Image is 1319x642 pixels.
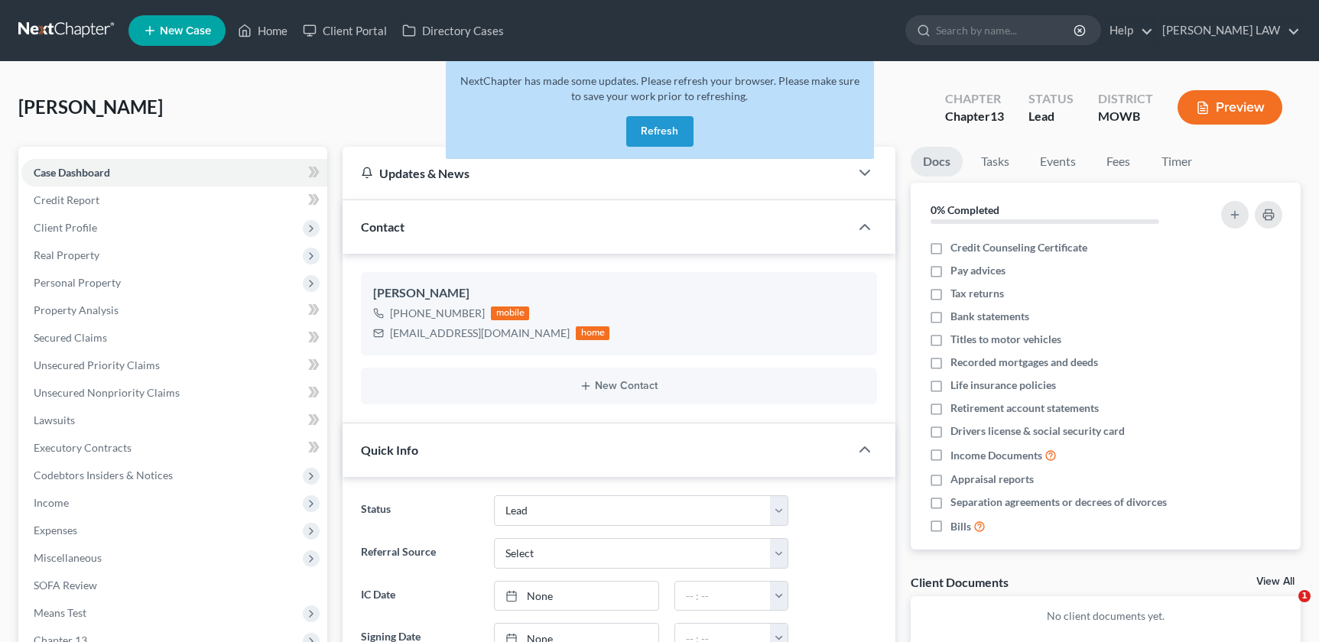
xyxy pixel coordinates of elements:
[34,193,99,206] span: Credit Report
[950,309,1029,324] span: Bank statements
[931,203,999,216] strong: 0% Completed
[950,332,1061,347] span: Titles to motor vehicles
[295,17,395,44] a: Client Portal
[1256,576,1295,587] a: View All
[495,582,658,611] a: None
[21,324,327,352] a: Secured Claims
[1155,17,1300,44] a: [PERSON_NAME] LAW
[34,551,102,564] span: Miscellaneous
[675,582,771,611] input: -- : --
[950,378,1056,393] span: Life insurance policies
[395,17,512,44] a: Directory Cases
[34,248,99,261] span: Real Property
[950,286,1004,301] span: Tax returns
[18,96,163,118] span: [PERSON_NAME]
[923,608,1288,624] p: No client documents yet.
[361,165,830,181] div: Updates & News
[353,538,486,569] label: Referral Source
[950,519,971,534] span: Bills
[626,116,694,147] button: Refresh
[950,355,1098,370] span: Recorded mortgages and deeds
[945,108,1004,125] div: Chapter
[21,434,327,462] a: Executory Contracts
[34,276,121,289] span: Personal Property
[34,606,86,619] span: Means Test
[950,263,1005,278] span: Pay advices
[390,306,485,321] div: [PHONE_NUMBER]
[1028,108,1074,125] div: Lead
[491,306,529,320] div: mobile
[1149,147,1204,177] a: Timer
[160,25,211,37] span: New Case
[576,326,609,340] div: home
[460,74,859,102] span: NextChapter has made some updates. Please refresh your browser. Please make sure to save your wor...
[34,386,180,399] span: Unsecured Nonpriority Claims
[911,147,963,177] a: Docs
[34,579,97,592] span: SOFA Review
[1028,90,1074,108] div: Status
[969,147,1022,177] a: Tasks
[361,219,404,234] span: Contact
[21,186,327,214] a: Credit Report
[353,495,486,526] label: Status
[34,441,132,454] span: Executory Contracts
[936,16,1076,44] input: Search by name...
[34,221,97,234] span: Client Profile
[353,581,486,611] label: IC Date
[1102,17,1153,44] a: Help
[21,379,327,407] a: Unsecured Nonpriority Claims
[21,407,327,434] a: Lawsuits
[34,524,77,537] span: Expenses
[230,17,295,44] a: Home
[911,574,1009,590] div: Client Documents
[34,303,119,316] span: Property Analysis
[1028,147,1088,177] a: Events
[950,448,1042,463] span: Income Documents
[1178,90,1282,125] button: Preview
[1094,147,1143,177] a: Fees
[1298,590,1311,602] span: 1
[34,496,69,509] span: Income
[390,326,570,341] div: [EMAIL_ADDRESS][DOMAIN_NAME]
[21,297,327,324] a: Property Analysis
[373,380,864,392] button: New Contact
[950,472,1034,487] span: Appraisal reports
[950,494,1167,510] span: Separation agreements or decrees of divorces
[34,166,110,179] span: Case Dashboard
[361,443,418,457] span: Quick Info
[34,413,75,426] span: Lawsuits
[21,572,327,599] a: SOFA Review
[21,352,327,379] a: Unsecured Priority Claims
[990,109,1004,123] span: 13
[950,423,1125,439] span: Drivers license & social security card
[21,159,327,186] a: Case Dashboard
[34,358,160,371] span: Unsecured Priority Claims
[950,240,1087,255] span: Credit Counseling Certificate
[34,331,107,344] span: Secured Claims
[950,400,1099,416] span: Retirement account statements
[945,90,1004,108] div: Chapter
[373,284,864,303] div: [PERSON_NAME]
[1098,90,1153,108] div: District
[1267,590,1304,627] iframe: Intercom live chat
[34,469,173,481] span: Codebtors Insiders & Notices
[1098,108,1153,125] div: MOWB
